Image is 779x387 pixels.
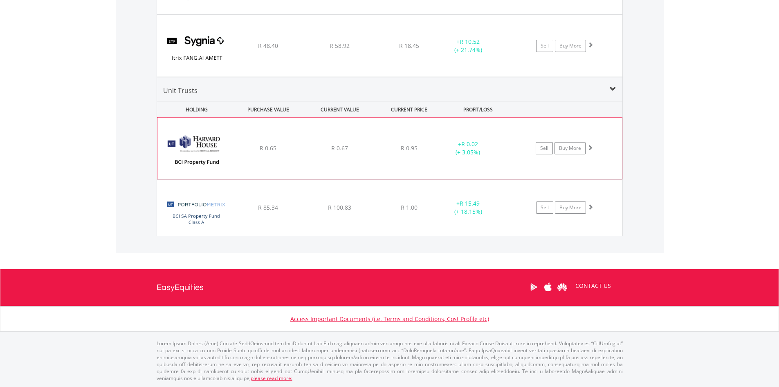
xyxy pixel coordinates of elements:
[331,144,348,152] span: R 0.67
[305,102,375,117] div: CURRENT VALUE
[555,40,586,52] a: Buy More
[251,375,292,382] a: please read more:
[233,102,303,117] div: PURCHASE VALUE
[401,144,418,152] span: R 0.95
[555,201,586,214] a: Buy More
[260,144,276,152] span: R 0.65
[161,190,231,234] img: UT.ZA.PMPFA.png
[162,128,232,177] img: UT.ZA.HHBPA.png
[460,38,480,45] span: R 10.52
[443,102,513,117] div: PROFIT/LOSS
[527,274,541,300] a: Google Play
[536,201,553,214] a: Sell
[376,102,441,117] div: CURRENT PRICE
[438,199,499,216] div: + (+ 18.15%)
[290,315,489,323] a: Access Important Documents (i.e. Terms and Conditions, Cost Profile etc)
[258,42,278,50] span: R 48.40
[157,102,232,117] div: HOLDING
[461,140,478,148] span: R 0.02
[401,204,418,211] span: R 1.00
[570,274,617,297] a: CONTACT US
[555,274,570,300] a: Huawei
[438,38,499,54] div: + (+ 21.74%)
[330,42,350,50] span: R 58.92
[157,269,204,306] a: EasyEquities
[555,142,586,154] a: Buy More
[437,140,498,156] div: + (+ 3.05%)
[460,199,480,207] span: R 15.49
[161,25,231,74] img: EQU.ZA.SYFANG.png
[328,204,351,211] span: R 100.83
[163,86,198,95] span: Unit Trusts
[536,142,553,154] a: Sell
[541,274,555,300] a: Apple
[258,204,278,211] span: R 85.34
[157,340,623,382] p: Lorem Ipsum Dolors (Ame) Con a/e SeddOeiusmod tem InciDiduntut Lab Etd mag aliquaen admin veniamq...
[536,40,553,52] a: Sell
[399,42,419,50] span: R 18.45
